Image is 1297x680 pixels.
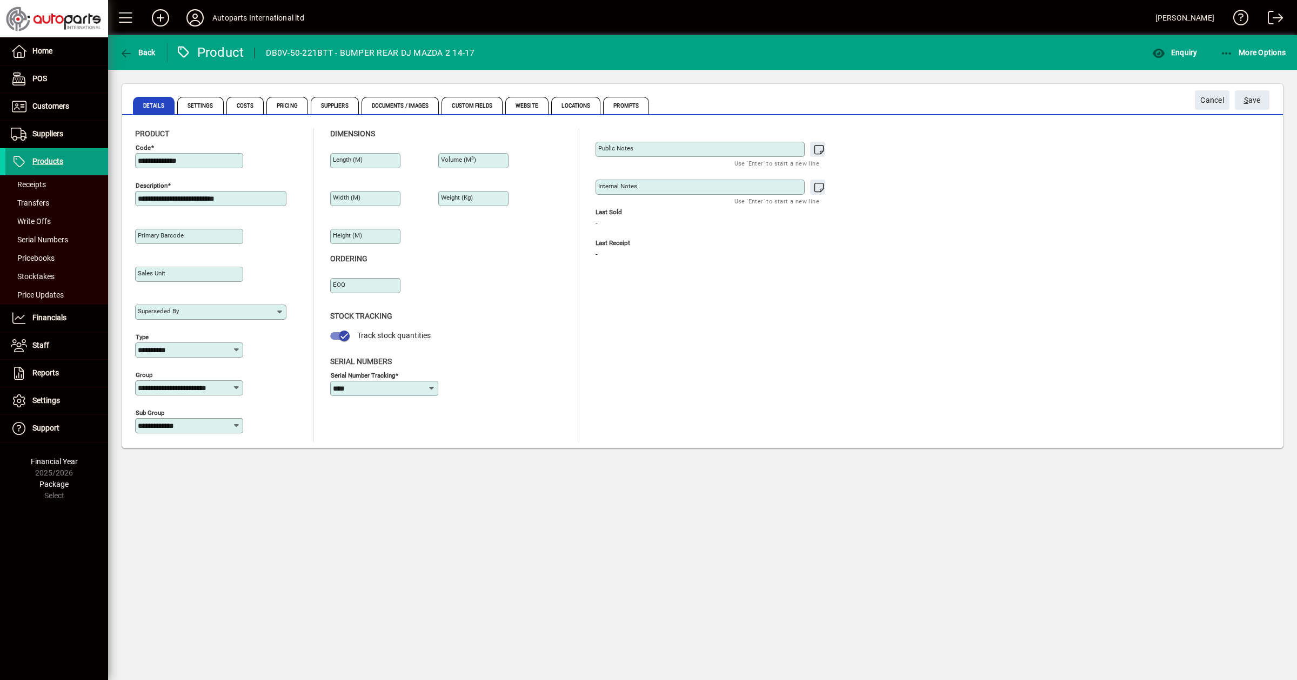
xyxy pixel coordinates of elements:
span: Financials [32,313,66,322]
button: Profile [178,8,212,28]
a: POS [5,65,108,93]
mat-label: Group [136,371,152,379]
span: Last Sold [596,209,758,216]
a: Transfers [5,194,108,212]
mat-label: Weight (Kg) [441,194,473,201]
a: Logout [1260,2,1283,37]
sup: 3 [471,155,474,161]
span: Support [32,424,59,432]
span: Package [39,480,69,488]
span: Write Offs [11,217,51,226]
span: Settings [177,97,224,114]
span: Details [133,97,175,114]
span: Costs [226,97,264,114]
span: POS [32,74,47,83]
span: Track stock quantities [357,331,431,340]
span: Custom Fields [442,97,502,114]
mat-label: Superseded by [138,307,179,315]
mat-label: Type [136,333,149,341]
span: More Options [1220,48,1286,57]
mat-label: Width (m) [333,194,360,201]
a: Settings [5,387,108,414]
mat-hint: Use 'Enter' to start a new line [734,195,819,207]
span: Product [135,129,169,138]
span: Receipts [11,180,46,189]
span: Website [505,97,549,114]
span: Pricebooks [11,254,55,262]
span: Last Receipt [596,240,758,247]
a: Stocktakes [5,267,108,286]
button: Back [117,43,158,62]
button: More Options [1218,43,1289,62]
span: - [596,250,598,259]
mat-label: Length (m) [333,156,363,163]
span: Settings [32,396,60,405]
button: Cancel [1195,90,1229,110]
div: Autoparts International ltd [212,9,304,27]
span: Locations [551,97,600,114]
div: DB0V-50-221BTT - BUMPER REAR DJ MAZDA 2 14-17 [266,44,474,62]
span: - [596,219,598,228]
mat-label: EOQ [333,281,345,288]
span: Financial Year [31,457,78,466]
button: Enquiry [1149,43,1200,62]
mat-label: Code [136,144,151,151]
a: Home [5,38,108,65]
a: Write Offs [5,212,108,230]
mat-label: Sales unit [138,269,165,277]
a: Knowledge Base [1225,2,1249,37]
span: Documents / Images [362,97,439,114]
button: Add [143,8,178,28]
span: Home [32,47,52,55]
mat-label: Serial Number tracking [331,371,395,379]
a: Reports [5,360,108,387]
a: Receipts [5,175,108,194]
mat-label: Description [136,182,168,189]
span: Price Updates [11,291,64,299]
span: Dimensions [330,129,375,138]
span: ave [1244,91,1261,109]
a: Staff [5,332,108,359]
mat-hint: Use 'Enter' to start a new line [734,157,819,169]
mat-label: Public Notes [598,144,633,152]
span: Suppliers [311,97,359,114]
mat-label: Internal Notes [598,182,637,190]
app-page-header-button: Back [108,43,168,62]
span: Ordering [330,254,367,263]
a: Serial Numbers [5,230,108,249]
span: Pricing [266,97,308,114]
a: Price Updates [5,286,108,304]
span: Reports [32,368,59,377]
mat-label: Sub group [136,409,164,417]
span: S [1244,96,1248,104]
a: Financials [5,305,108,332]
span: Cancel [1200,91,1224,109]
mat-label: Height (m) [333,232,362,239]
a: Support [5,415,108,442]
div: Product [176,44,244,61]
span: Customers [32,102,69,110]
span: Stocktakes [11,272,55,281]
span: Serial Numbers [11,235,68,244]
span: Prompts [603,97,649,114]
div: [PERSON_NAME] [1155,9,1214,27]
span: Transfers [11,199,49,207]
mat-label: Primary barcode [138,232,184,239]
button: Save [1235,90,1269,110]
a: Suppliers [5,121,108,148]
span: Stock Tracking [330,312,392,320]
span: Products [32,157,63,166]
span: Enquiry [1152,48,1197,57]
span: Serial Numbers [330,357,392,366]
span: Suppliers [32,129,63,138]
a: Customers [5,93,108,120]
mat-label: Volume (m ) [441,156,476,163]
a: Pricebooks [5,249,108,267]
span: Back [119,48,156,57]
span: Staff [32,341,49,349]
